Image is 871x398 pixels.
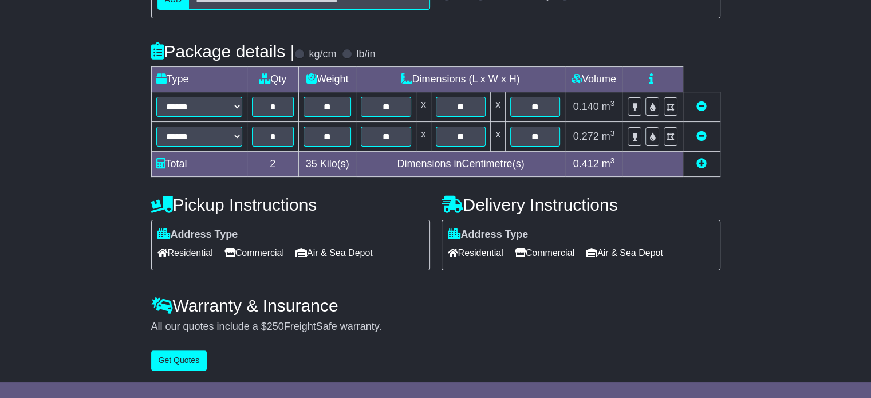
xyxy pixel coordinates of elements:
td: Dimensions in Centimetre(s) [356,152,565,177]
label: Address Type [448,228,529,241]
h4: Pickup Instructions [151,195,430,214]
span: Commercial [515,244,574,262]
span: 0.412 [573,158,599,170]
label: kg/cm [309,48,336,61]
td: x [491,92,506,122]
span: 35 [306,158,317,170]
td: x [491,122,506,152]
button: Get Quotes [151,350,207,371]
label: lb/in [356,48,375,61]
td: Total [151,152,247,177]
a: Remove this item [696,101,707,112]
td: Qty [247,67,298,92]
td: Kilo(s) [298,152,356,177]
td: 2 [247,152,298,177]
td: Volume [565,67,622,92]
sup: 3 [610,156,615,165]
span: Residential [448,244,503,262]
sup: 3 [610,99,615,108]
a: Remove this item [696,131,707,142]
span: 0.140 [573,101,599,112]
td: x [416,92,431,122]
span: Air & Sea Depot [295,244,373,262]
td: Dimensions (L x W x H) [356,67,565,92]
span: Air & Sea Depot [586,244,663,262]
td: x [416,122,431,152]
span: Residential [157,244,213,262]
h4: Package details | [151,42,295,61]
h4: Warranty & Insurance [151,296,720,315]
label: Address Type [157,228,238,241]
span: 0.272 [573,131,599,142]
span: 250 [267,321,284,332]
td: Type [151,67,247,92]
a: Add new item [696,158,707,170]
span: m [602,131,615,142]
sup: 3 [610,129,615,137]
span: m [602,101,615,112]
span: Commercial [224,244,284,262]
span: m [602,158,615,170]
td: Weight [298,67,356,92]
div: All our quotes include a $ FreightSafe warranty. [151,321,720,333]
h4: Delivery Instructions [442,195,720,214]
